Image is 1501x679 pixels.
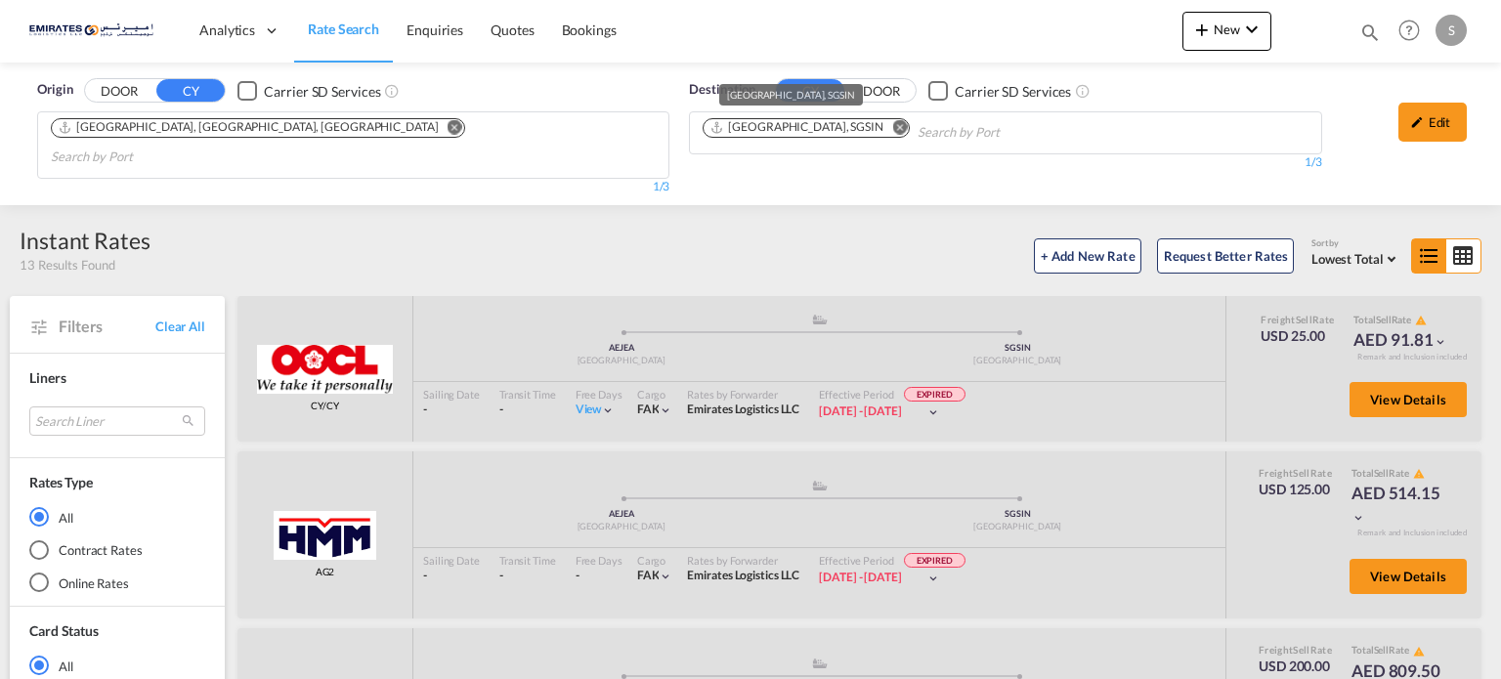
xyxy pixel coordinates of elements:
[1261,326,1334,346] div: USD 25.00
[904,553,965,569] span: EXPIRED
[29,507,205,527] md-radio-button: All
[576,553,622,568] div: Free Days
[904,387,965,403] span: EXPIRED
[435,119,464,139] button: Remove
[576,387,622,402] div: Free Days
[1412,239,1446,273] md-icon: icon-format-list-bulleted
[1393,14,1436,49] div: Help
[659,403,672,417] md-icon: icon-chevron-down
[264,82,380,102] div: Carrier SD Services
[1398,103,1467,142] div: icon-pencilEdit
[808,658,832,668] md-icon: assets/icons/custom/ship-fill.svg
[1350,382,1467,417] button: View Details
[819,403,902,418] span: [DATE] - [DATE]
[1434,335,1447,349] md-icon: icon-chevron-down
[776,79,844,102] button: CY
[1359,21,1381,43] md-icon: icon-magnify
[1411,466,1425,481] button: icon-alert
[1259,480,1332,499] div: USD 125.00
[1296,314,1312,325] span: Sell
[423,568,480,584] div: -
[1261,313,1334,326] div: Freight Rate
[58,119,443,136] div: Press delete to remove this chip.
[689,154,1321,171] div: 1/3
[820,508,1217,521] div: SGSIN
[316,565,335,578] span: AG2
[687,553,799,568] div: Rates by Forwarder
[819,570,902,586] div: 01 Aug 2024 - 31 Aug 2024
[407,21,463,38] span: Enquiries
[499,568,556,584] div: -
[29,369,65,386] span: Liners
[928,80,1071,101] md-checkbox: Checkbox No Ink
[1376,314,1392,325] span: Sell
[423,387,480,402] div: Sailing Date
[20,225,150,256] div: Instant Rates
[311,399,339,412] span: CY/CY
[926,405,940,419] md-icon: icon-chevron-down
[637,387,673,402] div: Cargo
[257,345,394,394] img: OOCL
[637,568,660,582] span: FAK
[1351,643,1449,658] div: Total Rate
[601,403,615,417] md-icon: icon-chevron-down
[58,119,439,136] div: Port of Jebel Ali, Jebel Ali, AEJEA
[1259,643,1332,657] div: Freight Rate
[1350,559,1467,594] button: View Details
[1343,352,1481,362] div: Remark and Inclusion included
[1157,238,1294,274] button: Request Better Rates
[709,119,887,136] div: Press delete to remove this chip.
[59,316,155,337] span: Filters
[499,402,556,418] div: -
[423,402,480,418] div: -
[1436,15,1467,46] div: S
[423,355,820,367] div: [GEOGRAPHIC_DATA]
[29,9,161,53] img: c67187802a5a11ec94275b5db69a26e6.png
[808,481,832,490] md-icon: assets/icons/custom/ship-fill.svg
[29,473,93,492] div: Rates Type
[1353,313,1446,328] div: Total Rate
[491,21,534,38] span: Quotes
[1413,314,1427,328] button: icon-alert
[423,521,820,533] div: [GEOGRAPHIC_DATA]
[1413,646,1425,658] md-icon: icon-alert
[637,553,673,568] div: Cargo
[1190,18,1214,41] md-icon: icon-plus 400-fg
[1034,238,1141,274] button: + Add New Rate
[29,540,205,560] md-radio-button: Contract Rates
[700,112,1111,149] md-chips-wrap: Chips container. Use arrow keys to select chips.
[1374,467,1390,479] span: Sell
[308,21,379,37] span: Rate Search
[687,387,799,402] div: Rates by Forwarder
[819,387,965,404] div: Effective Period
[687,568,799,584] div: Emirates Logistics LLC
[847,80,916,103] button: DOOR
[1311,251,1384,267] span: Lowest Total
[1393,14,1426,47] span: Help
[1370,392,1446,407] span: View Details
[819,553,965,571] div: Effective Period
[926,572,940,585] md-icon: icon-chevron-down
[1374,644,1390,656] span: Sell
[918,117,1103,149] input: Search by Port
[1311,246,1401,269] md-select: Select: Lowest Total
[1351,466,1449,482] div: Total Rate
[820,521,1217,533] div: [GEOGRAPHIC_DATA]
[808,315,832,324] md-icon: assets/icons/custom/ship-fill.svg
[199,21,255,40] span: Analytics
[1370,569,1446,584] span: View Details
[29,573,205,593] md-radio-button: Online Rates
[156,79,225,102] button: CY
[37,179,669,195] div: 1/3
[85,80,153,103] button: DOOR
[1359,21,1381,51] div: icon-magnify
[499,387,556,402] div: Transit Time
[687,568,799,582] span: Emirates Logistics LLC
[423,342,820,355] div: AEJEA
[687,402,799,416] span: Emirates Logistics LLC
[727,84,855,106] div: [GEOGRAPHIC_DATA], SGSIN
[819,403,902,420] div: 01 Jul 2024 - 15 Aug 2024
[576,568,579,584] div: -
[1259,466,1332,480] div: Freight Rate
[384,83,400,99] md-icon: Unchecked: Search for CY (Container Yard) services for all selected carriers.Checked : Search for...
